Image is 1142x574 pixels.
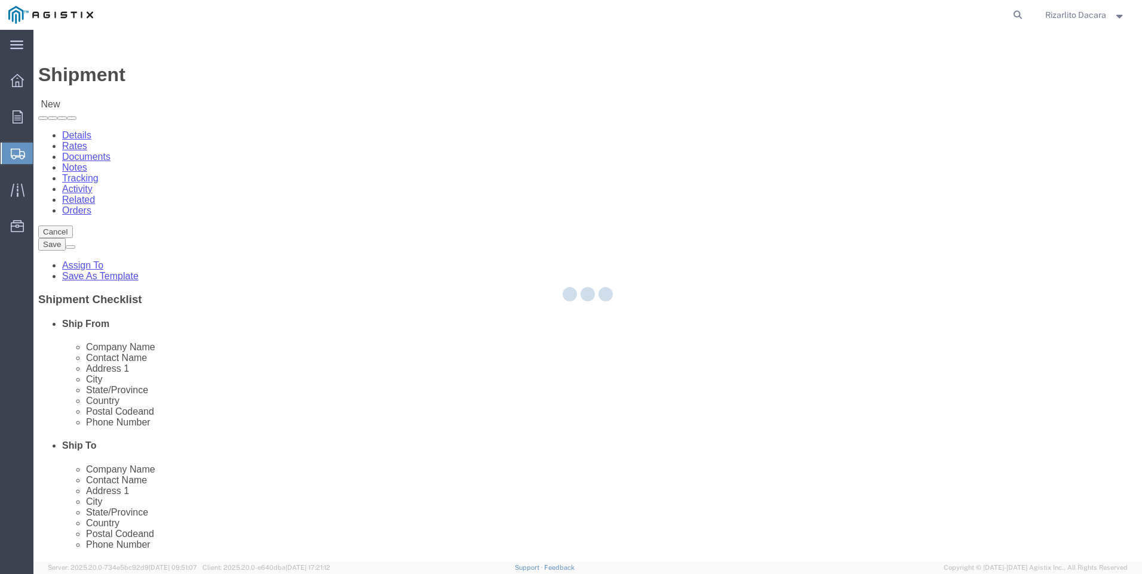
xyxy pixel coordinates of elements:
[515,564,545,571] a: Support
[544,564,575,571] a: Feedback
[285,564,330,571] span: [DATE] 17:21:12
[202,564,330,571] span: Client: 2025.20.0-e640dba
[149,564,197,571] span: [DATE] 09:51:07
[944,563,1128,573] span: Copyright © [DATE]-[DATE] Agistix Inc., All Rights Reserved
[8,6,93,24] img: logo
[1045,8,1106,21] span: Rizarlito Dacara
[1045,8,1126,22] button: Rizarlito Dacara
[48,564,197,571] span: Server: 2025.20.0-734e5bc92d9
